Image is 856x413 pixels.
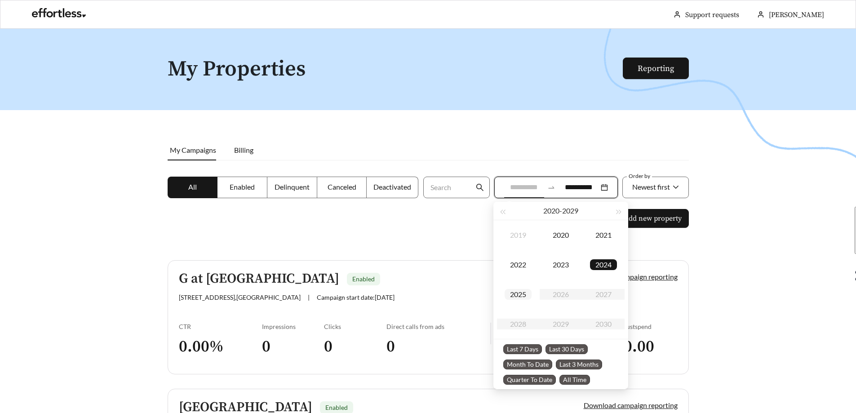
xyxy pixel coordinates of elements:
div: 2025 [505,289,532,300]
td: 2020 [540,220,582,250]
td: 2025 [497,280,540,309]
button: plusAdd new property [606,209,689,228]
div: CTR [179,323,262,330]
div: 2024 [590,259,617,270]
h3: $ 0.00 [615,337,678,357]
h3: 0 [324,337,386,357]
span: All [188,182,197,191]
div: Impressions [262,323,324,330]
span: Enabled [352,275,375,283]
div: 2019 [505,230,532,240]
div: 2020 [547,230,574,240]
span: [PERSON_NAME] [769,10,824,19]
div: 2022 [505,259,532,270]
div: August spend [615,323,678,330]
span: Canceled [328,182,356,191]
span: Delinquent [275,182,310,191]
a: Download campaign reporting [584,401,678,409]
td: 2023 [540,250,582,280]
span: Last 3 Months [556,360,602,369]
div: 2021 [590,230,617,240]
a: Download campaign reporting [584,272,678,281]
span: | [308,293,310,301]
td: 2024 [582,250,625,280]
span: swap-right [547,183,555,191]
div: Clicks [324,323,386,330]
span: [STREET_ADDRESS] , [GEOGRAPHIC_DATA] [179,293,301,301]
span: Quarter To Date [503,375,556,385]
h5: G at [GEOGRAPHIC_DATA] [179,271,339,286]
span: Last 30 Days [546,344,588,354]
span: search [476,183,484,191]
span: Enabled [325,404,348,411]
span: Newest first [632,182,670,191]
h3: 0.00 % [179,337,262,357]
img: line [490,323,491,344]
span: Billing [234,146,253,154]
td: 2022 [497,250,540,280]
span: My Campaigns [170,146,216,154]
h1: My Properties [168,58,624,81]
button: 2020-2029 [543,202,578,220]
a: Reporting [638,63,674,74]
div: Direct calls from ads [386,323,490,330]
td: 2019 [497,220,540,250]
span: Deactivated [373,182,411,191]
span: to [547,183,555,191]
h3: 0 [262,337,324,357]
span: All Time [559,375,590,385]
span: Last 7 Days [503,344,542,354]
button: Reporting [623,58,689,79]
a: G at [GEOGRAPHIC_DATA]Enabled[STREET_ADDRESS],[GEOGRAPHIC_DATA]|Campaign start date:[DATE]Downloa... [168,260,689,374]
span: Campaign start date: [DATE] [317,293,395,301]
div: 2023 [547,259,574,270]
span: Enabled [230,182,255,191]
span: Month To Date [503,360,552,369]
a: Support requests [685,10,739,19]
span: Add new property [624,213,682,224]
h3: 0 [386,337,490,357]
td: 2021 [582,220,625,250]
